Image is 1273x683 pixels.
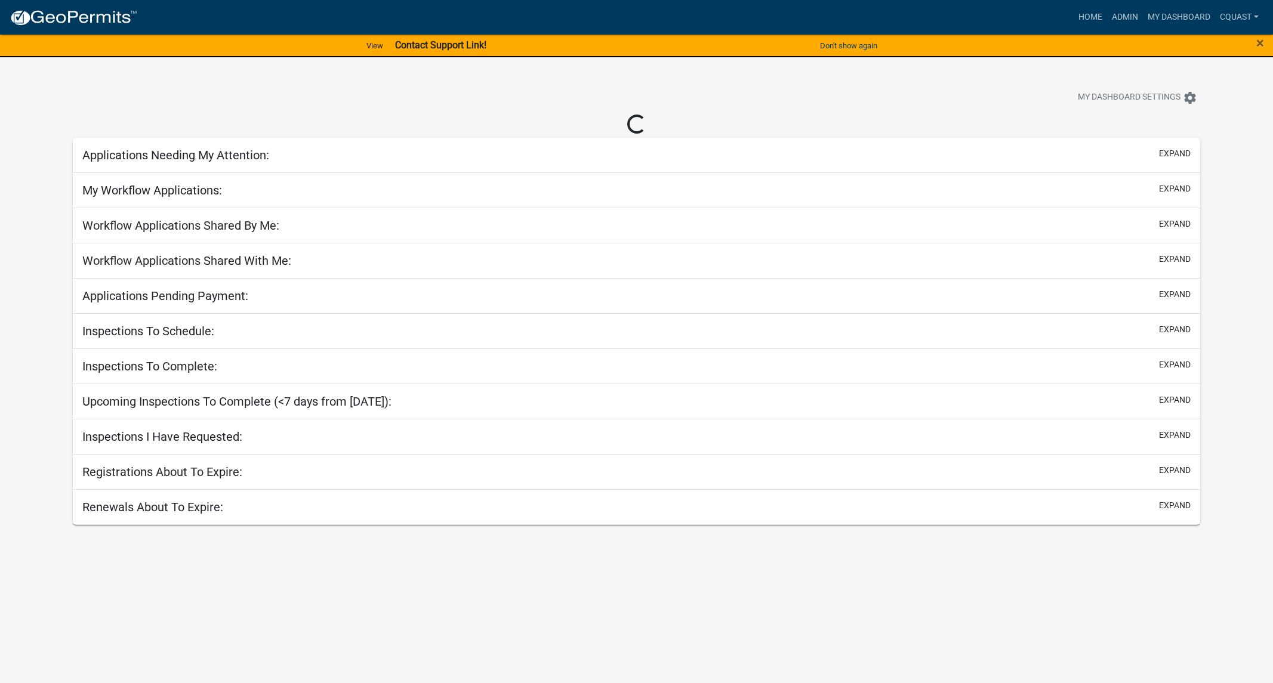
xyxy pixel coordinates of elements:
i: settings [1183,91,1197,105]
h5: Applications Needing My Attention: [82,148,269,162]
h5: Renewals About To Expire: [82,500,223,514]
button: expand [1159,183,1191,195]
h5: Upcoming Inspections To Complete (<7 days from [DATE]): [82,394,392,409]
button: expand [1159,394,1191,406]
button: expand [1159,147,1191,160]
h5: My Workflow Applications: [82,183,222,197]
a: Admin [1107,6,1143,29]
button: expand [1159,499,1191,512]
button: Don't show again [815,36,882,55]
a: Home [1074,6,1107,29]
h5: Inspections I Have Requested: [82,429,242,444]
button: expand [1159,359,1191,371]
h5: Inspections To Schedule: [82,324,214,338]
h5: Inspections To Complete: [82,359,217,373]
button: expand [1159,429,1191,441]
button: expand [1159,464,1191,477]
button: Close [1256,36,1264,50]
h5: Applications Pending Payment: [82,289,248,303]
span: My Dashboard Settings [1078,91,1180,105]
a: View [362,36,388,55]
a: My Dashboard [1143,6,1215,29]
span: × [1256,35,1264,51]
button: expand [1159,253,1191,265]
h5: Workflow Applications Shared With Me: [82,254,291,268]
strong: Contact Support Link! [395,39,486,51]
a: cquast [1215,6,1263,29]
button: expand [1159,218,1191,230]
button: My Dashboard Settingssettings [1068,86,1207,109]
button: expand [1159,288,1191,301]
button: expand [1159,323,1191,336]
h5: Registrations About To Expire: [82,465,242,479]
h5: Workflow Applications Shared By Me: [82,218,279,233]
